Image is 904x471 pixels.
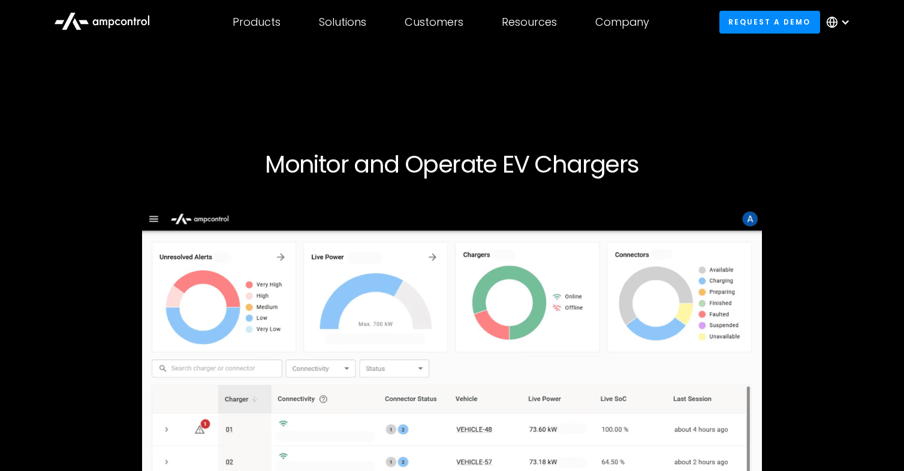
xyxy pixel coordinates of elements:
[233,16,281,29] div: Products
[595,16,649,29] div: Company
[88,150,816,179] h1: Monitor and Operate EV Chargers
[319,16,366,29] div: Solutions
[719,11,820,33] a: Request a demo
[405,16,463,29] div: Customers
[502,16,557,29] div: Resources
